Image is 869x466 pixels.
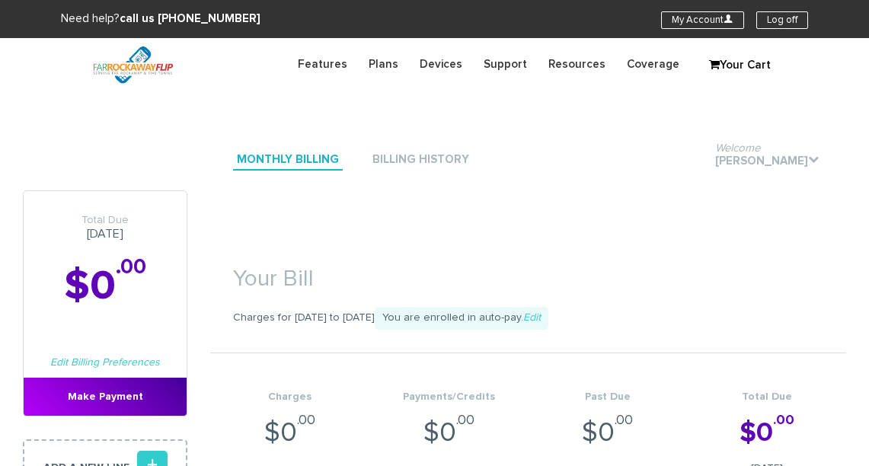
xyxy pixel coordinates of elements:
span: You are enrolled in auto-pay. [375,307,548,330]
a: Plans [358,49,409,79]
h4: Payments/Credits [369,391,529,403]
a: Resources [538,49,616,79]
i: . [808,154,819,165]
sup: .00 [773,413,794,427]
a: Edit [523,312,541,323]
h2: $0 [24,264,187,309]
a: Features [287,49,358,79]
i: U [724,14,733,24]
a: Coverage [616,49,690,79]
a: Welcome[PERSON_NAME]. [711,152,823,172]
a: Log off [756,11,808,29]
sup: .00 [116,257,146,278]
sup: .00 [456,413,474,427]
h4: Total Due [687,391,846,403]
a: Billing History [369,150,473,171]
a: Edit Billing Preferences [50,357,160,368]
a: Support [473,49,538,79]
h4: Past Due [529,391,688,403]
a: My AccountU [661,11,744,29]
a: Monthly Billing [233,150,343,171]
img: FiveTownsFlip [81,38,185,91]
strong: call us [PHONE_NUMBER] [120,13,260,24]
span: Need help? [61,13,260,24]
h3: [DATE] [24,214,187,241]
span: Total Due [24,214,187,227]
a: Make Payment [24,378,187,416]
a: Devices [409,49,473,79]
span: Welcome [715,142,760,154]
h4: Charges [210,391,369,403]
sup: .00 [297,413,315,427]
p: Charges for [DATE] to [DATE] [210,307,846,330]
h1: Your Bill [210,244,846,299]
a: Your Cart [701,54,778,77]
sup: .00 [615,413,633,427]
